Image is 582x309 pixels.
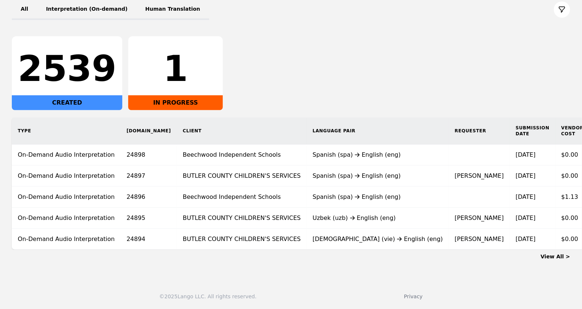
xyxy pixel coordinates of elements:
td: On-Demand Audio Interpretation [12,229,121,250]
td: [PERSON_NAME] [449,229,510,250]
div: IN PROGRESS [128,95,223,110]
div: © 2025 Lango LLC. All rights reserved. [159,293,256,300]
th: Submission Date [510,118,555,145]
time: [DATE] [516,172,536,179]
div: Spanish (spa) English (eng) [313,150,443,159]
td: 24895 [121,208,177,229]
div: [DEMOGRAPHIC_DATA] (vie) English (eng) [313,235,443,244]
th: Requester [449,118,510,145]
td: 24898 [121,145,177,166]
div: Uzbek (uzb) English (eng) [313,214,443,223]
button: Filter [554,1,570,18]
time: [DATE] [516,235,536,242]
td: 24897 [121,166,177,187]
td: 24896 [121,187,177,208]
td: Beechwood Independent Schools [177,145,307,166]
a: View All > [541,254,570,259]
div: CREATED [12,95,122,110]
div: 1 [134,51,217,86]
th: Language Pair [307,118,449,145]
td: On-Demand Audio Interpretation [12,187,121,208]
time: [DATE] [516,214,536,221]
td: On-Demand Audio Interpretation [12,145,121,166]
th: [DOMAIN_NAME] [121,118,177,145]
td: On-Demand Audio Interpretation [12,166,121,187]
td: [PERSON_NAME] [449,166,510,187]
td: On-Demand Audio Interpretation [12,208,121,229]
div: 2539 [18,51,116,86]
time: [DATE] [516,151,536,158]
td: Beechwood Independent Schools [177,187,307,208]
td: 24894 [121,229,177,250]
th: Client [177,118,307,145]
td: BUTLER COUNTY CHILDREN'S SERVICES [177,208,307,229]
td: BUTLER COUNTY CHILDREN'S SERVICES [177,166,307,187]
time: [DATE] [516,193,536,200]
th: Type [12,118,121,145]
div: Spanish (spa) English (eng) [313,172,443,180]
a: Privacy [404,293,423,299]
div: Spanish (spa) English (eng) [313,193,443,201]
td: BUTLER COUNTY CHILDREN'S SERVICES [177,229,307,250]
td: [PERSON_NAME] [449,208,510,229]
